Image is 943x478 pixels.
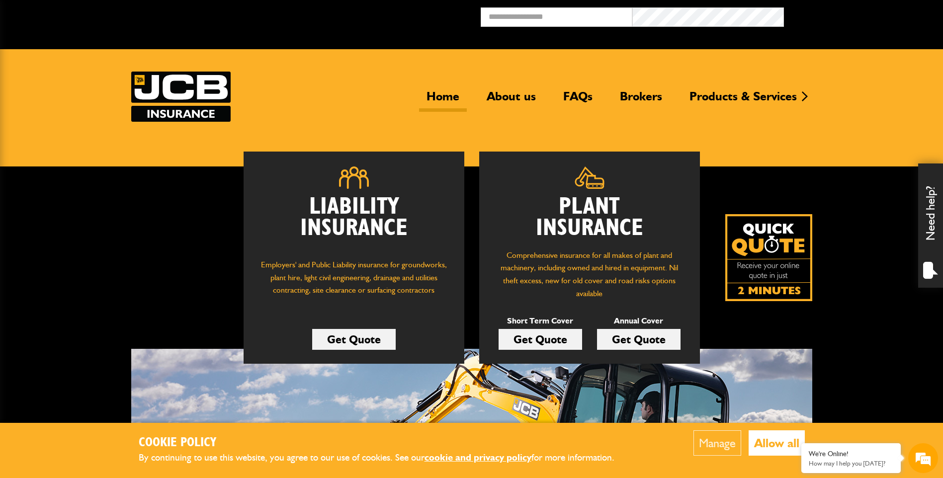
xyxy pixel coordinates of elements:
a: Brokers [612,89,670,112]
a: About us [479,89,543,112]
img: JCB Insurance Services logo [131,72,231,122]
button: Manage [693,430,741,456]
a: FAQs [556,89,600,112]
div: Need help? [918,163,943,288]
a: Home [419,89,467,112]
p: Employers' and Public Liability insurance for groundworks, plant hire, light civil engineering, d... [258,258,449,306]
a: Get Quote [312,329,396,350]
div: We're Online! [809,450,893,458]
h2: Plant Insurance [494,196,685,239]
button: Allow all [749,430,805,456]
button: Broker Login [784,7,936,23]
p: Comprehensive insurance for all makes of plant and machinery, including owned and hired in equipm... [494,249,685,300]
a: JCB Insurance Services [131,72,231,122]
img: Quick Quote [725,214,812,301]
a: Get Quote [499,329,582,350]
p: Annual Cover [597,315,681,327]
a: Products & Services [682,89,804,112]
p: How may I help you today? [809,460,893,467]
h2: Liability Insurance [258,196,449,249]
a: cookie and privacy policy [425,452,531,463]
h2: Cookie Policy [139,435,631,451]
p: Short Term Cover [499,315,582,327]
p: By continuing to use this website, you agree to our use of cookies. See our for more information. [139,450,631,466]
a: Get Quote [597,329,681,350]
a: Get your insurance quote isn just 2-minutes [725,214,812,301]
